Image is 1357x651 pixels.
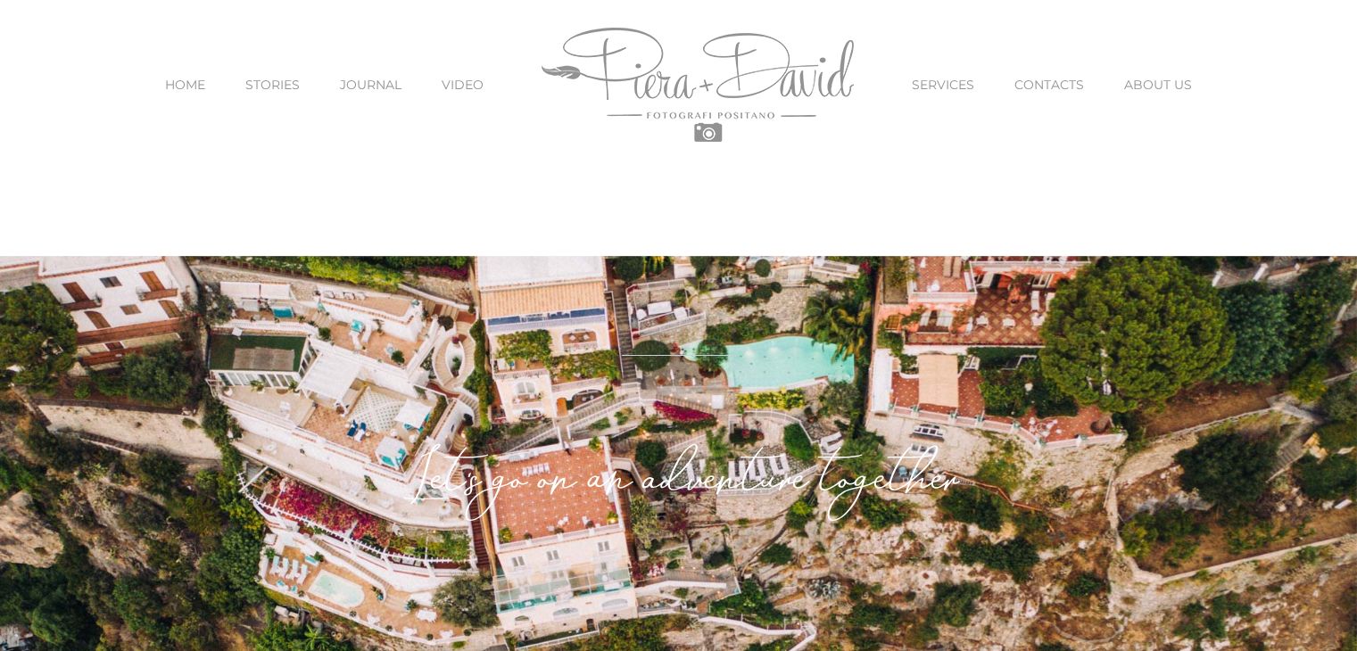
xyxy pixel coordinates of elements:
[245,78,300,91] span: STORIES
[1014,78,1084,91] span: CONTACTS
[912,78,974,91] span: SERVICES
[340,78,401,91] span: JOURNAL
[442,47,484,122] a: VIDEO
[402,456,954,514] em: Let's go on an adventure together
[340,47,401,122] a: JOURNAL
[442,78,484,91] span: VIDEO
[542,28,854,142] img: Piera Plus David Photography Positano Logo
[1124,47,1192,122] a: ABOUT US
[912,47,974,122] a: SERVICES
[165,78,205,91] span: HOME
[1014,47,1084,122] a: CONTACTS
[1124,78,1192,91] span: ABOUT US
[165,47,205,122] a: HOME
[245,47,300,122] a: STORIES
